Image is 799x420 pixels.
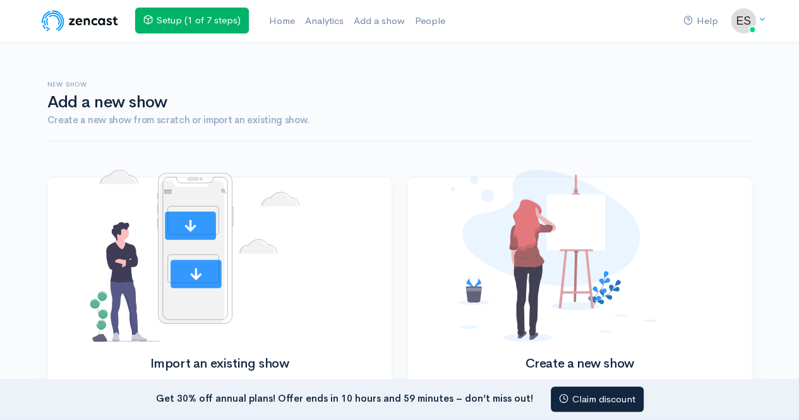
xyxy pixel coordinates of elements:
h1: Add a new show [47,93,752,112]
strong: Get 30% off annual plans! Offer ends in 10 hours and 59 minutes – don’t miss out! [156,392,533,404]
a: Analytics [300,8,349,35]
a: People [410,8,450,35]
a: Setup (1 of 7 steps) [135,8,249,33]
img: ZenCast Logo [40,8,120,33]
a: Claim discount [551,387,644,412]
a: Add a show [349,8,410,35]
h2: Import an existing show [90,357,349,371]
a: Home [264,8,300,35]
h4: Create a new show from scratch or import an existing show. [47,115,752,126]
a: Help [678,8,723,35]
h2: Create a new show [450,357,709,371]
img: No shows added [450,170,656,342]
img: No shows added [90,170,300,342]
h6: New show [47,81,752,88]
img: ... [731,8,756,33]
